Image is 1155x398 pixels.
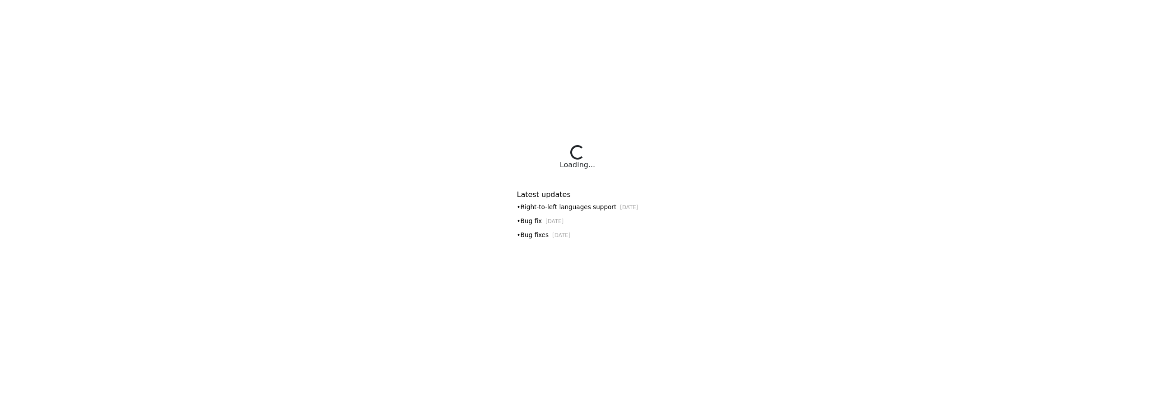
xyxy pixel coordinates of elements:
div: Loading... [560,160,595,170]
small: [DATE] [552,232,570,238]
small: [DATE] [545,218,564,224]
div: • Bug fix [517,216,638,226]
small: [DATE] [620,204,638,210]
h6: Latest updates [517,190,638,199]
div: • Right-to-left languages support [517,202,638,212]
div: • Bug fixes [517,230,638,240]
